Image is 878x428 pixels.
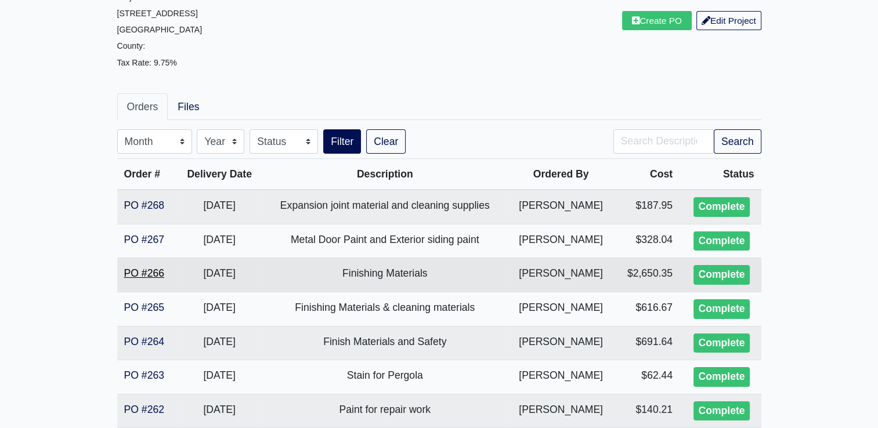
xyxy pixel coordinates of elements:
td: Expansion joint material and cleaning supplies [262,190,507,224]
div: Complete [693,333,749,353]
td: $187.95 [615,190,680,224]
th: Description [262,159,507,190]
td: $691.64 [615,326,680,360]
td: Finishing Materials [262,258,507,292]
div: Complete [693,367,749,387]
th: Ordered By [507,159,615,190]
a: PO #262 [124,404,164,415]
a: PO #265 [124,302,164,313]
td: [PERSON_NAME] [507,292,615,326]
td: $62.44 [615,360,680,394]
button: Filter [323,129,361,154]
td: [PERSON_NAME] [507,360,615,394]
td: $2,650.35 [615,258,680,292]
a: Create PO [622,11,692,30]
td: [DATE] [176,292,262,326]
a: Orders [117,93,168,120]
a: Files [168,93,209,120]
td: [DATE] [176,190,262,224]
div: Complete [693,197,749,217]
div: Complete [693,231,749,251]
small: Tax Rate: 9.75% [117,58,177,67]
a: Clear [366,129,406,154]
th: Cost [615,159,680,190]
td: [DATE] [176,360,262,394]
td: Paint for repair work [262,394,507,428]
td: [PERSON_NAME] [507,394,615,428]
td: Metal Door Paint and Exterior siding paint [262,224,507,258]
td: Finish Materials and Safety [262,326,507,360]
input: Search [613,129,714,154]
td: [PERSON_NAME] [507,190,615,224]
a: Edit Project [696,11,761,30]
td: [PERSON_NAME] [507,326,615,360]
button: Search [714,129,761,154]
td: Stain for Pergola [262,360,507,394]
td: [DATE] [176,224,262,258]
th: Delivery Date [176,159,262,190]
td: $328.04 [615,224,680,258]
td: [DATE] [176,326,262,360]
td: [PERSON_NAME] [507,258,615,292]
a: PO #264 [124,336,164,347]
th: Status [680,159,761,190]
div: Complete [693,299,749,319]
td: $616.67 [615,292,680,326]
td: [PERSON_NAME] [507,224,615,258]
div: Complete [693,265,749,285]
td: Finishing Materials & cleaning materials [262,292,507,326]
th: Order # [117,159,176,190]
a: PO #266 [124,267,164,279]
a: PO #267 [124,234,164,245]
small: [GEOGRAPHIC_DATA] [117,25,203,34]
div: Complete [693,401,749,421]
td: [DATE] [176,258,262,292]
td: [DATE] [176,394,262,428]
small: County: [117,41,146,50]
small: [STREET_ADDRESS] [117,9,198,18]
a: PO #268 [124,200,164,211]
td: $140.21 [615,394,680,428]
a: PO #263 [124,369,164,381]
